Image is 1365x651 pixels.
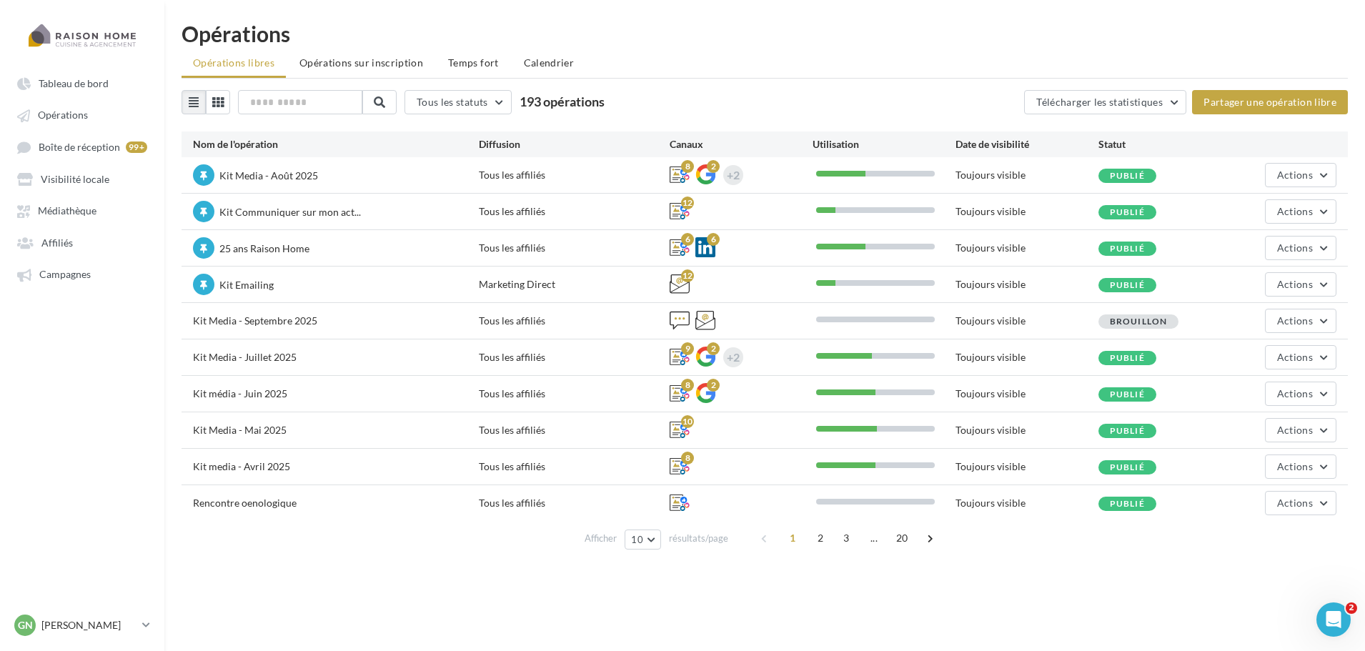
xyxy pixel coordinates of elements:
[18,618,33,632] span: Gn
[1098,137,1241,151] div: Statut
[1110,389,1145,399] span: Publié
[681,415,694,428] div: 10
[955,241,1098,255] div: Toujours visible
[1110,352,1145,363] span: Publié
[863,527,885,550] span: ...
[41,618,136,632] p: [PERSON_NAME]
[9,134,156,160] a: Boîte de réception 99+
[219,206,361,218] span: Kit Communiquer sur mon act...
[809,527,832,550] span: 2
[193,497,297,509] span: Rencontre oenologique
[182,23,1348,44] div: Opérations
[1277,205,1313,217] span: Actions
[1265,236,1336,260] button: Actions
[193,460,290,472] span: Kit media - Avril 2025
[681,233,694,246] div: 6
[1346,602,1357,614] span: 2
[1265,199,1336,224] button: Actions
[219,169,318,182] span: Kit Media - Août 2025
[9,101,156,127] a: Opérations
[1277,314,1313,327] span: Actions
[681,379,694,392] div: 8
[707,233,720,246] div: 6
[9,261,156,287] a: Campagnes
[1024,90,1186,114] button: Télécharger les statistiques
[727,347,740,367] div: +2
[219,279,274,291] span: Kit Emailing
[955,204,1098,219] div: Toujours visible
[625,530,661,550] button: 10
[1277,351,1313,363] span: Actions
[681,452,694,464] div: 8
[670,137,813,151] div: Canaux
[38,205,96,217] span: Médiathèque
[835,527,858,550] span: 3
[41,237,73,249] span: Affiliés
[955,387,1098,401] div: Toujours visible
[1316,602,1351,637] iframe: Intercom live chat
[1277,242,1313,254] span: Actions
[193,137,479,151] div: Nom de l'opération
[681,160,694,173] div: 8
[39,269,91,281] span: Campagnes
[479,168,670,182] div: Tous les affiliés
[707,160,720,173] div: 2
[631,534,643,545] span: 10
[219,242,309,254] span: 25 ans Raison Home
[193,351,297,363] span: Kit Media - Juillet 2025
[479,459,670,474] div: Tous les affiliés
[1110,170,1145,181] span: Publié
[9,197,156,223] a: Médiathèque
[1036,96,1163,108] span: Télécharger les statistiques
[1265,309,1336,333] button: Actions
[11,612,153,639] a: Gn [PERSON_NAME]
[39,77,109,89] span: Tableau de bord
[404,90,512,114] button: Tous les statuts
[681,269,694,282] div: 12
[1277,169,1313,181] span: Actions
[955,496,1098,510] div: Toujours visible
[1265,163,1336,187] button: Actions
[9,70,156,96] a: Tableau de bord
[1265,345,1336,369] button: Actions
[479,204,670,219] div: Tous les affiliés
[479,423,670,437] div: Tous les affiliés
[727,165,740,185] div: +2
[193,314,317,327] span: Kit Media - Septembre 2025
[1110,316,1168,327] span: Brouillon
[955,314,1098,328] div: Toujours visible
[890,527,914,550] span: 20
[479,277,670,292] div: Marketing Direct
[813,137,955,151] div: Utilisation
[1110,462,1145,472] span: Publié
[681,197,694,209] div: 12
[707,342,720,355] div: 2
[479,137,670,151] div: Diffusion
[1265,418,1336,442] button: Actions
[479,314,670,328] div: Tous les affiliés
[1265,382,1336,406] button: Actions
[39,141,120,153] span: Boîte de réception
[781,527,804,550] span: 1
[955,350,1098,364] div: Toujours visible
[417,96,488,108] span: Tous les statuts
[955,459,1098,474] div: Toujours visible
[955,423,1098,437] div: Toujours visible
[1110,498,1145,509] span: Publié
[1265,491,1336,515] button: Actions
[955,168,1098,182] div: Toujours visible
[41,173,109,185] span: Visibilité locale
[1110,279,1145,290] span: Publié
[479,241,670,255] div: Tous les affiliés
[126,141,147,153] div: 99+
[955,137,1098,151] div: Date de visibilité
[707,379,720,392] div: 2
[479,387,670,401] div: Tous les affiliés
[9,229,156,255] a: Affiliés
[520,94,605,109] span: 193 opérations
[448,56,499,69] span: Temps fort
[38,109,88,121] span: Opérations
[585,532,617,545] span: Afficher
[1277,497,1313,509] span: Actions
[669,532,728,545] span: résultats/page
